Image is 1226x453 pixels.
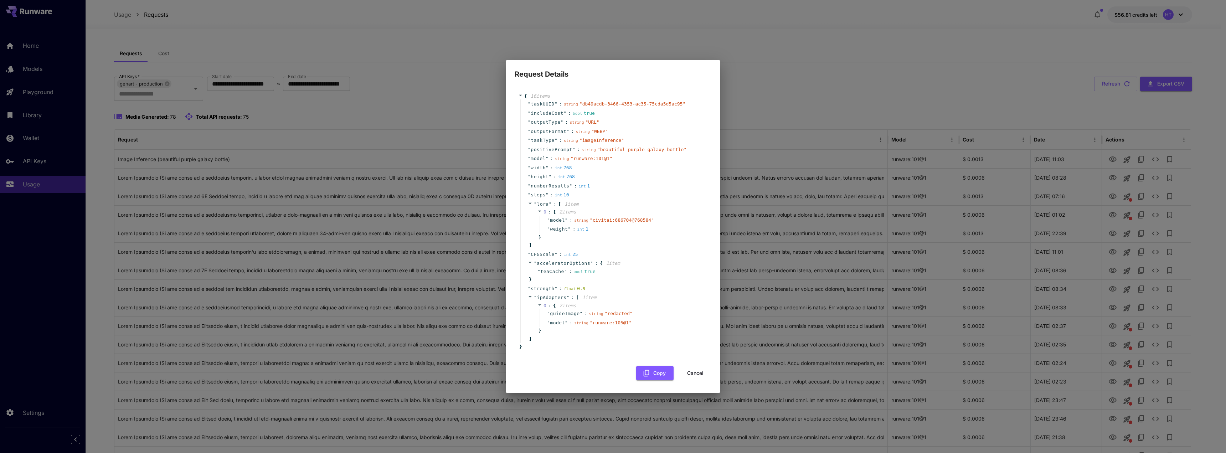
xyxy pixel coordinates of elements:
span: " [546,192,548,197]
span: " [528,138,531,143]
span: " redacted " [605,311,633,316]
span: model [550,217,565,224]
span: weight [550,226,568,233]
span: int [577,227,584,232]
span: " [528,183,531,189]
span: model [550,319,565,326]
div: true [573,110,595,117]
span: : [568,110,571,117]
span: : [548,209,551,216]
span: : [573,226,576,233]
span: " [565,320,568,325]
span: " [580,311,583,316]
span: " runware:105@1 " [590,320,632,325]
span: " runware:101@1 " [571,156,612,161]
span: int [579,184,586,189]
span: string [574,218,588,223]
span: " [528,156,531,161]
span: " [528,147,531,152]
span: " [534,201,537,207]
span: " [567,295,570,300]
span: { [524,93,527,100]
span: [ [576,294,579,301]
span: taskType [531,137,555,144]
span: " [528,110,531,116]
span: outputFormat [531,128,566,135]
span: int [564,252,571,257]
span: : [595,260,598,267]
span: string [564,138,578,143]
span: " [561,119,563,125]
span: " civitai:686704@768584 " [590,217,654,223]
span: : [550,164,553,171]
span: 2 item s [559,209,576,215]
span: : [570,217,572,224]
span: " [563,110,566,116]
span: " [528,174,531,179]
span: " [547,226,550,232]
span: int [558,175,565,179]
span: string [574,321,588,325]
span: " [565,217,568,223]
span: " [528,252,531,257]
span: width [531,164,546,171]
span: " WEBP " [591,129,608,134]
span: " [555,252,557,257]
span: bool [573,269,583,274]
span: : [550,191,553,199]
span: teaCache [540,268,564,275]
span: : [565,119,568,126]
span: " [546,165,548,170]
span: " beautiful purple galaxy bottle " [597,147,686,152]
div: 0.9 [564,285,586,292]
span: " URL " [586,119,599,125]
span: } [518,343,522,350]
span: " [528,192,531,197]
span: : [584,310,587,317]
span: string [555,156,569,161]
span: string [564,102,578,107]
span: guideImage [550,310,579,317]
span: 0 [544,209,546,215]
span: " [566,129,569,134]
span: " [528,129,531,134]
span: string [589,312,603,316]
span: " [546,156,548,161]
span: includeCost [531,110,563,117]
span: string [582,148,596,152]
span: : [569,268,572,275]
span: " [555,101,557,107]
span: { [553,302,556,309]
span: : [574,182,577,190]
span: " db49acdb-3466-4353-ac35-75cda5d5ac95 " [579,101,685,107]
div: 25 [564,251,578,258]
span: string [576,129,590,134]
span: " [547,320,550,325]
span: } [537,327,541,334]
span: steps [531,191,546,199]
button: Cancel [679,366,711,381]
span: int [555,193,562,197]
span: ] [528,242,532,249]
span: [ [558,201,561,208]
span: 16 item s [531,93,550,99]
span: " [590,261,593,266]
span: " [549,201,552,207]
span: " [547,311,550,316]
span: " [528,101,531,107]
span: " [548,174,551,179]
span: CFGScale [531,251,555,258]
div: 10 [555,191,569,199]
span: { [553,209,556,216]
span: : [571,128,574,135]
span: ipAdapters [537,295,566,300]
div: 1 [577,226,588,233]
span: model [531,155,546,162]
span: : [548,302,551,309]
span: : [571,294,574,301]
span: : [550,155,553,162]
span: taskUUID [531,101,555,108]
span: 0 [544,303,546,308]
span: float [564,287,576,291]
span: 1 item [582,295,596,300]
